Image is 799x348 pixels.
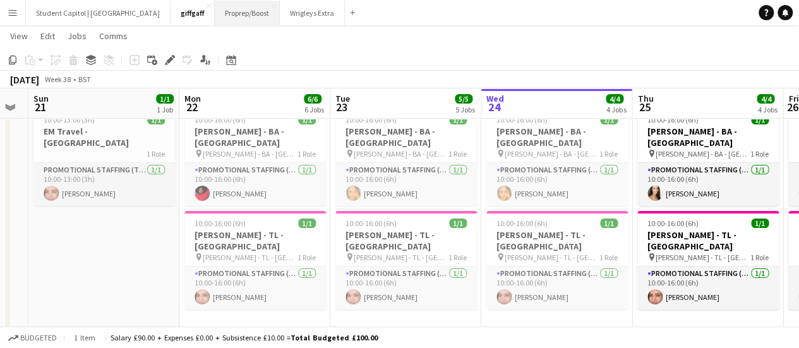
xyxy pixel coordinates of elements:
span: 1 Role [599,149,618,159]
h3: [PERSON_NAME] - BA - [GEOGRAPHIC_DATA] [637,126,779,148]
span: 25 [635,100,653,114]
button: giffgaff [171,1,215,25]
span: 1 Role [750,253,769,262]
span: Edit [40,30,55,42]
span: 1/1 [600,219,618,228]
button: Proprep/Boost [215,1,280,25]
app-card-role: Promotional Staffing (Team Leader)1/110:00-16:00 (6h)[PERSON_NAME] [184,267,326,309]
span: 10:00-13:00 (3h) [44,115,95,124]
span: [PERSON_NAME] - BA - [GEOGRAPHIC_DATA] [354,149,448,159]
a: Comms [94,28,133,44]
h3: [PERSON_NAME] - TL - [GEOGRAPHIC_DATA] [637,229,779,252]
h3: [PERSON_NAME] - TL - [GEOGRAPHIC_DATA] [335,229,477,252]
span: 24 [484,100,504,114]
div: 10:00-16:00 (6h)1/1[PERSON_NAME] - TL - [GEOGRAPHIC_DATA] [PERSON_NAME] - TL - [GEOGRAPHIC_DATA]1... [335,211,477,309]
span: 22 [183,100,201,114]
span: Total Budgeted £100.00 [291,333,378,342]
span: View [10,30,28,42]
div: 6 Jobs [304,105,324,114]
span: Fri [788,93,798,104]
span: Week 38 [42,75,73,84]
span: [PERSON_NAME] - TL - [GEOGRAPHIC_DATA] [354,253,448,262]
h3: [PERSON_NAME] - BA - [GEOGRAPHIC_DATA] [486,126,628,148]
div: 1 Job [157,105,173,114]
span: 6/6 [304,94,321,104]
h3: [PERSON_NAME] - BA - [GEOGRAPHIC_DATA] [335,126,477,148]
span: 1 Role [297,253,316,262]
app-card-role: Promotional Staffing (Brand Ambassadors)1/110:00-16:00 (6h)[PERSON_NAME] [486,163,628,206]
span: 23 [333,100,350,114]
span: 1 item [69,333,100,342]
h3: [PERSON_NAME] - BA - [GEOGRAPHIC_DATA] [184,126,326,148]
span: Tue [335,93,350,104]
span: 4/4 [606,94,623,104]
app-job-card: 10:00-16:00 (6h)1/1[PERSON_NAME] - BA - [GEOGRAPHIC_DATA] [PERSON_NAME] - BA - [GEOGRAPHIC_DATA]1... [486,107,628,206]
app-card-role: Promotional Staffing (Brand Ambassadors)1/110:00-16:00 (6h)[PERSON_NAME] [184,163,326,206]
span: [PERSON_NAME] - TL - [GEOGRAPHIC_DATA] [505,253,599,262]
app-card-role: Promotional Staffing (Brand Ambassadors)1/110:00-16:00 (6h)[PERSON_NAME] [637,163,779,206]
div: 10:00-16:00 (6h)1/1[PERSON_NAME] - TL - [GEOGRAPHIC_DATA] [PERSON_NAME] - TL - [GEOGRAPHIC_DATA]1... [486,211,628,309]
span: 10:00-16:00 (6h) [496,219,548,228]
a: Jobs [63,28,92,44]
span: 10:00-16:00 (6h) [647,115,699,124]
app-card-role: Promotional Staffing (Team Leader)1/110:00-16:00 (6h)[PERSON_NAME] [486,267,628,309]
button: Budgeted [6,331,59,345]
span: Sun [33,93,49,104]
app-job-card: 10:00-16:00 (6h)1/1[PERSON_NAME] - TL - [GEOGRAPHIC_DATA] [PERSON_NAME] - TL - [GEOGRAPHIC_DATA]1... [637,211,779,309]
span: 1 Role [599,253,618,262]
div: 4 Jobs [606,105,626,114]
div: BST [78,75,91,84]
a: View [5,28,33,44]
h3: [PERSON_NAME] - TL - [GEOGRAPHIC_DATA] [486,229,628,252]
span: 1/1 [751,219,769,228]
span: 1/1 [156,94,174,104]
div: Salary £90.00 + Expenses £0.00 + Subsistence £10.00 = [111,333,378,342]
button: Student Capitol | [GEOGRAPHIC_DATA] [26,1,171,25]
span: 1 Role [297,149,316,159]
span: Comms [99,30,128,42]
span: 1 Role [448,149,467,159]
app-job-card: 10:00-16:00 (6h)1/1[PERSON_NAME] - BA - [GEOGRAPHIC_DATA] [PERSON_NAME] - BA - [GEOGRAPHIC_DATA]1... [335,107,477,206]
span: 1 Role [147,149,165,159]
app-card-role: Promotional Staffing (Team Leader)1/110:00-13:00 (3h)[PERSON_NAME] [33,163,175,206]
div: 4 Jobs [757,105,777,114]
span: 1 Role [448,253,467,262]
app-job-card: 10:00-16:00 (6h)1/1[PERSON_NAME] - TL - [GEOGRAPHIC_DATA] [PERSON_NAME] - TL - [GEOGRAPHIC_DATA]1... [184,211,326,309]
span: Budgeted [20,333,57,342]
span: 5/5 [455,94,472,104]
span: 10:00-16:00 (6h) [345,115,397,124]
span: [PERSON_NAME] - TL - [GEOGRAPHIC_DATA] [203,253,297,262]
button: Wrigleys Extra [280,1,345,25]
span: 1 Role [750,149,769,159]
app-job-card: 10:00-16:00 (6h)1/1[PERSON_NAME] - BA - [GEOGRAPHIC_DATA] [PERSON_NAME] - BA - [GEOGRAPHIC_DATA]1... [184,107,326,206]
span: [PERSON_NAME] - BA - [GEOGRAPHIC_DATA] [203,149,297,159]
span: 26 [786,100,798,114]
span: [PERSON_NAME] - TL - [GEOGRAPHIC_DATA] [656,253,750,262]
span: 1/1 [449,219,467,228]
app-card-role: Promotional Staffing (Team Leader)1/110:00-16:00 (6h)[PERSON_NAME] [637,267,779,309]
span: Wed [486,93,504,104]
div: [DATE] [10,73,39,86]
span: 21 [32,100,49,114]
span: 1/1 [600,115,618,124]
span: 10:00-16:00 (6h) [345,219,397,228]
span: 10:00-16:00 (6h) [647,219,699,228]
span: [PERSON_NAME] - BA - [GEOGRAPHIC_DATA] [505,149,599,159]
span: 1/1 [147,115,165,124]
span: 1/1 [449,115,467,124]
app-job-card: 10:00-13:00 (3h)1/1EM Travel - [GEOGRAPHIC_DATA]1 RolePromotional Staffing (Team Leader)1/110:00-... [33,107,175,206]
div: 10:00-16:00 (6h)1/1[PERSON_NAME] - BA - [GEOGRAPHIC_DATA] [PERSON_NAME] - BA - [GEOGRAPHIC_DATA]1... [637,107,779,206]
span: 4/4 [757,94,774,104]
span: 10:00-16:00 (6h) [195,115,246,124]
a: Edit [35,28,60,44]
span: [PERSON_NAME] - BA - [GEOGRAPHIC_DATA] [656,149,750,159]
span: 10:00-16:00 (6h) [496,115,548,124]
span: Jobs [68,30,87,42]
h3: EM Travel - [GEOGRAPHIC_DATA] [33,126,175,148]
